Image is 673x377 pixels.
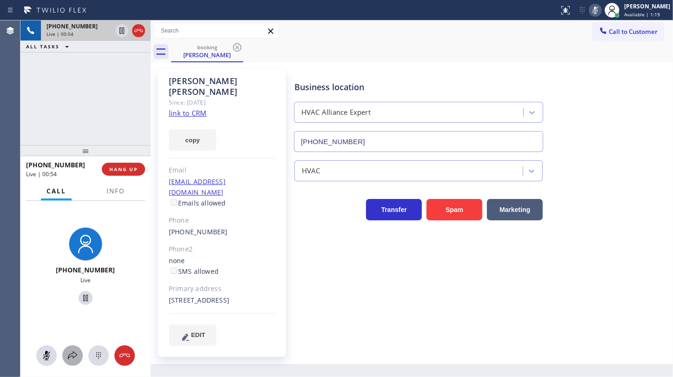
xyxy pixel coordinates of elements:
[172,41,242,61] div: Nancy Gulish
[169,215,275,226] div: Phone
[20,41,78,52] button: ALL TASKS
[301,107,371,118] div: HVAC Alliance Expert
[169,295,275,306] div: [STREET_ADDRESS]
[171,268,177,274] input: SMS allowed
[294,131,543,152] input: Phone Number
[169,177,226,197] a: [EMAIL_ADDRESS][DOMAIN_NAME]
[79,291,93,305] button: Hold Customer
[132,24,145,37] button: Hang up
[107,187,125,195] span: Info
[80,276,91,284] span: Live
[47,22,98,30] span: [PHONE_NUMBER]
[169,198,226,207] label: Emails allowed
[172,44,242,51] div: booking
[26,43,60,50] span: ALL TASKS
[609,27,658,36] span: Call to Customer
[191,331,205,338] span: EDIT
[302,165,320,176] div: HVAC
[169,324,216,346] button: EDIT
[109,166,138,172] span: HANG UP
[56,265,115,274] span: [PHONE_NUMBER]
[169,129,216,151] button: copy
[169,256,275,277] div: none
[487,199,543,220] button: Marketing
[169,108,207,118] a: link to CRM
[102,163,145,176] button: HANG UP
[294,81,543,93] div: Business location
[426,199,482,220] button: Spam
[154,23,279,38] input: Search
[171,199,177,205] input: Emails allowed
[589,4,602,17] button: Mute
[101,182,130,200] button: Info
[47,31,73,37] span: Live | 00:54
[169,165,275,176] div: Email
[593,23,664,40] button: Call to Customer
[169,244,275,255] div: Phone2
[169,227,228,236] a: [PHONE_NUMBER]
[26,160,85,169] span: [PHONE_NUMBER]
[366,199,422,220] button: Transfer
[169,97,275,108] div: Since: [DATE]
[47,187,66,195] span: Call
[36,345,57,366] button: Mute
[169,284,275,294] div: Primary address
[114,345,135,366] button: Hang up
[169,76,275,97] div: [PERSON_NAME] [PERSON_NAME]
[62,345,83,366] button: Open directory
[41,182,72,200] button: Call
[88,345,109,366] button: Open dialpad
[172,51,242,59] div: [PERSON_NAME]
[624,11,660,18] span: Available | 1:19
[115,24,128,37] button: Hold Customer
[624,2,670,10] div: [PERSON_NAME]
[26,170,57,178] span: Live | 00:54
[169,267,219,276] label: SMS allowed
